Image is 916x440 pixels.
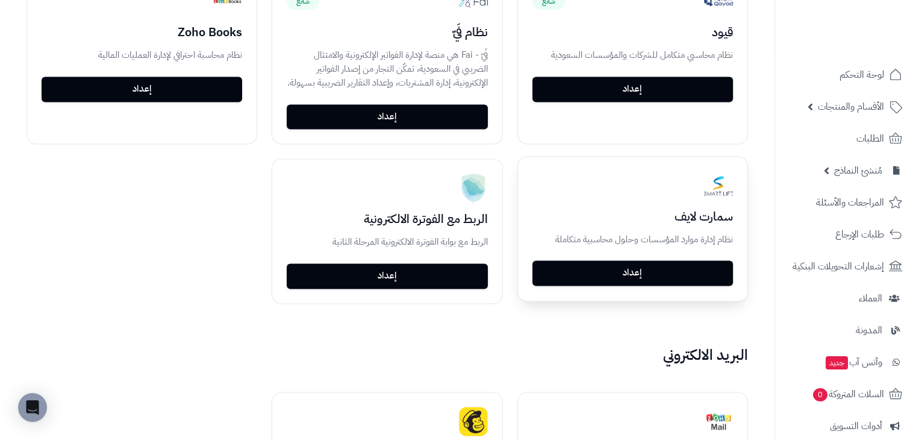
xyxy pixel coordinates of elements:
h2: البريد الالكتروني [12,347,762,363]
a: السلات المتروكة0 [782,380,909,409]
a: إعداد [287,104,487,130]
span: إشعارات التحويلات البنكية [793,258,884,275]
p: نظام محاسبي متكامل للشركات والمؤسسات السعودية [532,48,733,62]
span: الطلبات [856,130,884,147]
span: الأقسام والمنتجات [818,98,884,115]
span: السلات المتروكة [812,386,884,403]
span: المراجعات والأسئلة [816,194,884,211]
img: Smart Life [704,171,733,200]
a: العملاء [782,284,909,313]
a: إشعارات التحويلات البنكية [782,252,909,281]
p: فَيّ - Fai هي منصة لإدارة الفواتير الإلكترونية والامتثال الضريبي في السعودية، تمكّن التجار من إصد... [287,48,487,89]
a: وآتس آبجديد [782,348,909,377]
span: المدونة [856,322,882,339]
span: مُنشئ النماذج [834,162,882,179]
h3: الربط مع الفوترة الالكترونية [287,212,487,225]
img: ZohoMail [704,407,733,436]
span: 0 [813,388,827,401]
div: Open Intercom Messenger [18,393,47,422]
p: نظام محاسبة احترافي لإدارة العمليات المالية [42,48,242,62]
h3: سمارت لايف [532,210,733,223]
a: إعداد [532,77,733,102]
span: أدوات التسويق [830,418,882,435]
a: إعداد [42,77,242,102]
p: نظام إدارة موارد المؤسسات وحلول محاسبية متكاملة [532,233,733,247]
a: إعداد [532,260,733,286]
a: لوحة التحكم [782,60,909,89]
span: جديد [826,356,848,369]
h3: نظام فَيّ [287,25,487,39]
a: طلبات الإرجاع [782,220,909,249]
img: ZATCA [459,174,488,203]
span: العملاء [859,290,882,307]
span: لوحة التحكم [840,66,884,83]
a: الطلبات [782,124,909,153]
span: وآتس آب [824,354,882,371]
h3: قيود [532,25,733,39]
h3: Zoho Books [42,25,242,39]
p: الربط مع بوابة الفوترة الالكترونية المرحلة الثانية [287,235,487,249]
a: المدونة [782,316,909,345]
img: MailChimp [459,407,488,436]
a: إعداد [287,263,487,289]
span: طلبات الإرجاع [835,226,884,243]
a: المراجعات والأسئلة [782,188,909,217]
